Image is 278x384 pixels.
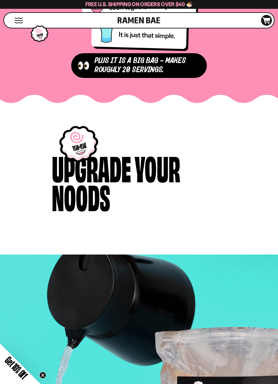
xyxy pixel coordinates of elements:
[52,153,131,182] div: Upgrade
[135,153,180,182] div: Your
[95,57,200,75] div: Plus It is a Big Bag - makes roughly 20 servings.
[118,31,178,40] div: It is just that simple.
[39,372,46,379] button: Close teaser
[3,355,29,381] span: Get 10% Off
[85,1,193,7] span: Free U.S. Shipping on Orders over $40 🍜
[52,182,110,211] div: Noods
[14,18,23,23] button: Mobile Menu Trigger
